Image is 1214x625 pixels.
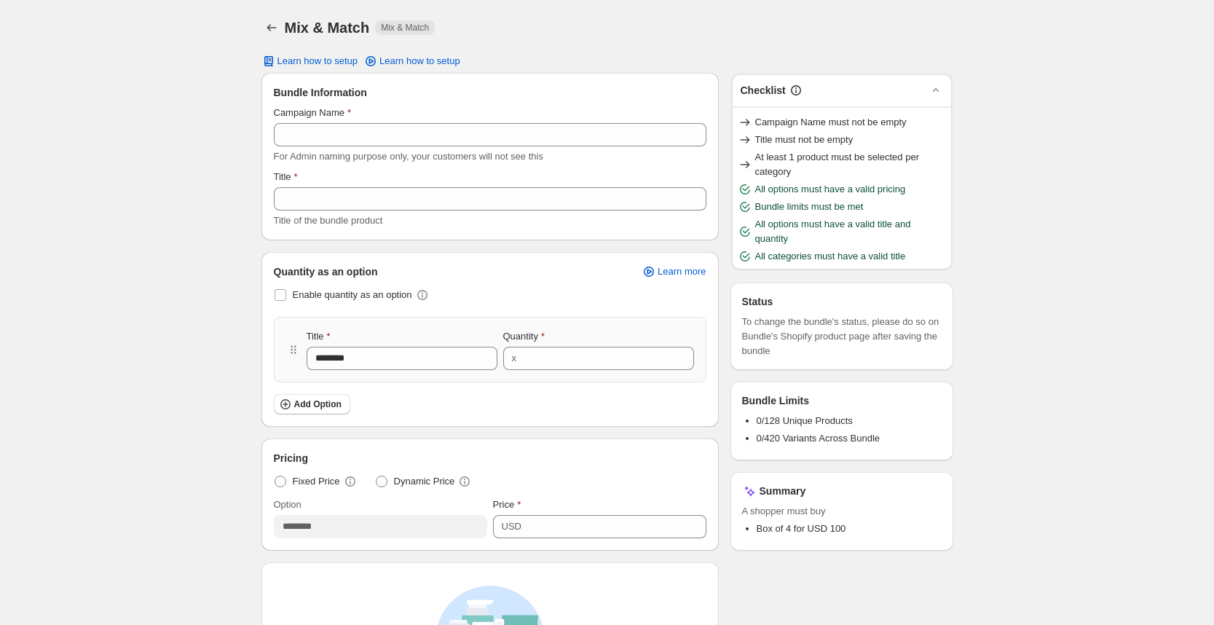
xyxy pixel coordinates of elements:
label: Option [274,498,301,512]
span: All options must have a valid pricing [755,182,906,197]
span: Fixed Price [293,474,340,489]
span: Learn how to setup [379,55,460,67]
h3: Checklist [741,83,786,98]
span: For Admin naming purpose only, your customers will not see this [274,151,543,162]
span: Quantity as an option [274,264,378,279]
span: Title must not be empty [755,133,854,147]
span: Learn more [658,266,706,278]
span: To change the bundle's status, please do so on Bundle's Shopify product page after saving the bundle [742,315,942,358]
li: Box of 4 for USD 100 [757,522,942,536]
span: Pricing [274,451,308,465]
h3: Status [742,294,773,309]
label: Quantity [503,329,545,344]
span: All options must have a valid title and quantity [755,217,946,246]
button: Back [261,17,282,38]
span: Title of the bundle product [274,215,383,226]
label: Title [274,170,298,184]
h3: Bundle Limits [742,393,810,408]
span: Learn how to setup [277,55,358,67]
span: Enable quantity as an option [293,289,412,300]
span: All categories must have a valid title [755,249,906,264]
span: Dynamic Price [394,474,455,489]
div: USD [502,519,521,534]
span: 0/420 Variants Across Bundle [757,433,880,444]
a: Learn more [633,262,714,282]
span: Add Option [294,398,342,410]
h1: Mix & Match [285,19,370,36]
div: x [512,351,517,366]
span: Bundle Information [274,85,367,100]
span: Bundle limits must be met [755,200,864,214]
span: A shopper must buy [742,504,942,519]
span: At least 1 product must be selected per category [755,150,946,179]
label: Title [307,329,331,344]
a: Learn how to setup [355,51,469,71]
span: Mix & Match [381,22,429,34]
h3: Summary [760,484,806,498]
button: Learn how to setup [253,51,367,71]
span: 0/128 Unique Products [757,415,853,426]
span: Campaign Name must not be empty [755,115,907,130]
label: Campaign Name [274,106,352,120]
label: Price [493,498,521,512]
button: Add Option [274,394,350,414]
